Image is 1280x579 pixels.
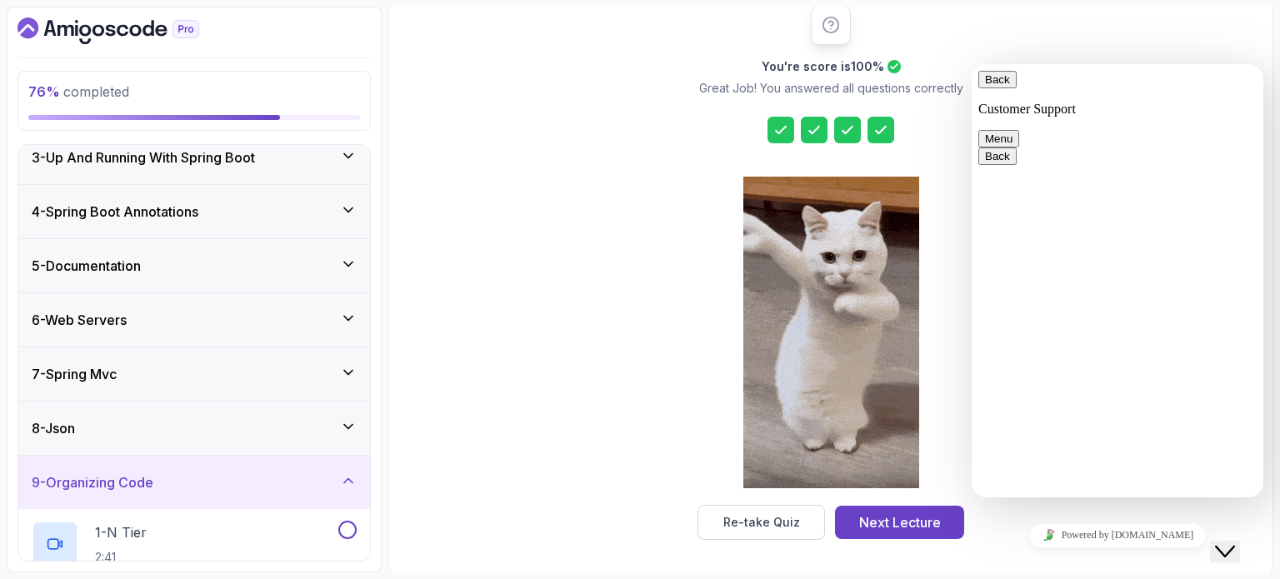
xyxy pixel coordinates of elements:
h3: 7 - Spring Mvc [32,364,117,384]
h3: 4 - Spring Boot Annotations [32,202,198,222]
button: 4-Spring Boot Annotations [18,185,370,238]
h3: 3 - Up And Running With Spring Boot [32,147,255,167]
button: 6-Web Servers [18,293,370,347]
button: 8-Json [18,402,370,455]
p: 2:41 [95,549,147,566]
iframe: chat widget [972,517,1263,554]
h2: You're score is 100 % [762,58,884,75]
p: Great Job! You answered all questions correctly [699,80,963,97]
button: 9-Organizing Code [18,456,370,509]
button: 1-N Tier2:41 [32,521,357,567]
iframe: chat widget [972,64,1263,497]
span: 76 % [28,83,60,100]
h3: 5 - Documentation [32,256,141,276]
img: cool-cat [743,177,919,488]
div: Next Lecture [859,512,941,532]
a: Dashboard [17,17,237,44]
button: Next Lecture [835,506,964,539]
h3: 8 - Json [32,418,75,438]
p: 1 - N Tier [95,522,147,542]
button: 7-Spring Mvc [18,347,370,401]
button: Re-take Quiz [697,505,825,540]
div: Re-take Quiz [723,514,800,531]
button: 3-Up And Running With Spring Boot [18,131,370,184]
button: 5-Documentation [18,239,370,292]
h3: 6 - Web Servers [32,310,127,330]
h3: 9 - Organizing Code [32,472,153,492]
span: completed [28,83,129,100]
iframe: chat widget [1210,512,1263,562]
